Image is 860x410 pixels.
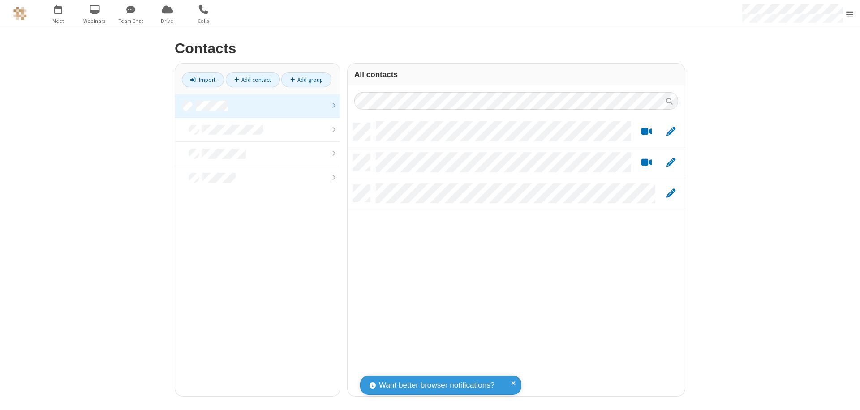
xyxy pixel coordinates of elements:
[150,17,184,25] span: Drive
[13,7,27,20] img: QA Selenium DO NOT DELETE OR CHANGE
[638,126,655,137] button: Start a video meeting
[662,188,679,199] button: Edit
[638,157,655,168] button: Start a video meeting
[175,41,685,56] h2: Contacts
[187,17,220,25] span: Calls
[379,380,494,391] span: Want better browser notifications?
[354,70,678,79] h3: All contacts
[226,72,280,87] a: Add contact
[42,17,75,25] span: Meet
[662,126,679,137] button: Edit
[838,387,853,404] iframe: Chat
[78,17,112,25] span: Webinars
[281,72,331,87] a: Add group
[662,157,679,168] button: Edit
[348,116,685,396] div: grid
[182,72,224,87] a: Import
[114,17,148,25] span: Team Chat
